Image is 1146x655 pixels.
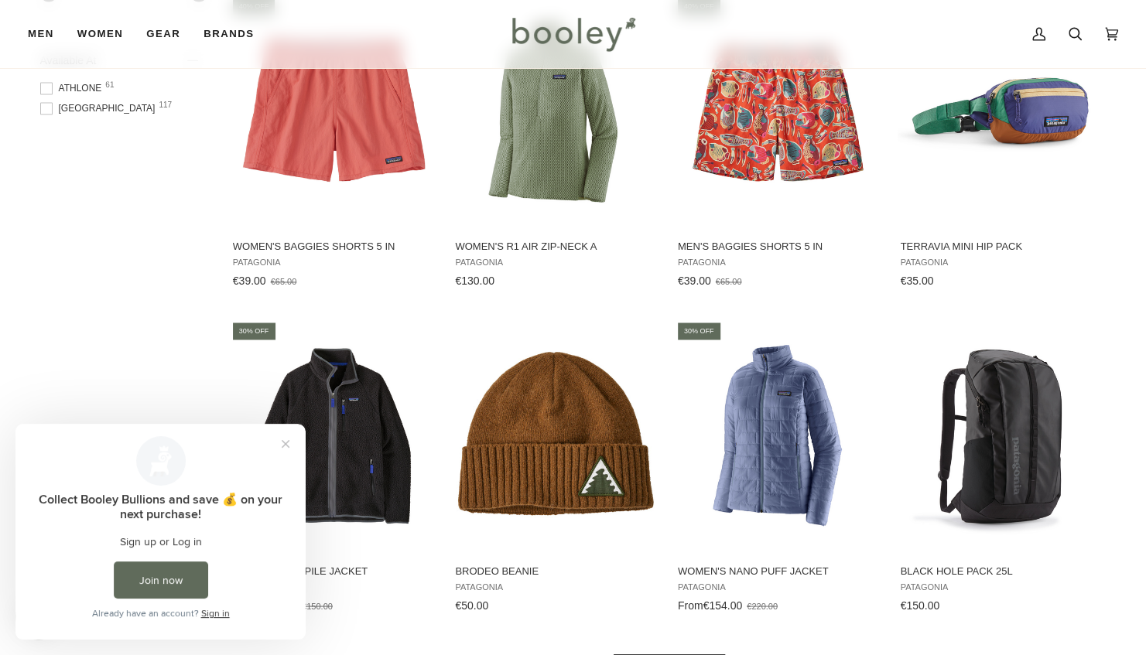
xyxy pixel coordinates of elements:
span: 61 [105,81,114,89]
span: Men's Retro Pile Jacket [233,564,433,578]
div: 30% off [233,322,275,339]
iframe: Loyalty program pop-up with offers and actions [15,424,306,640]
span: Athlone [40,81,107,95]
img: Patagonia Terravia Mini Hip Pack Solstice Purple - Booley Galway [898,10,1103,215]
span: Men [28,26,54,42]
span: €220.00 [747,601,778,610]
img: Booley [505,12,641,56]
span: €50.00 [455,599,488,611]
span: Women's R1 Air Zip-Neck A [455,240,655,254]
span: €65.00 [271,277,297,286]
span: €39.00 [678,275,711,287]
span: €65.00 [716,277,742,286]
span: Brands [204,26,254,42]
span: €35.00 [900,275,933,287]
a: Black Hole Pack 25L [898,320,1103,617]
span: Patagonia [455,258,655,268]
span: €154.00 [703,599,743,611]
span: Patagonia [678,258,878,268]
span: Gear [146,26,180,42]
span: 117 [159,101,172,109]
div: 30% off [678,322,720,339]
a: Men's Retro Pile Jacket [231,320,436,617]
span: Brodeo Beanie [455,564,655,578]
img: Patagonia Women's Nano Puff Jacket Current Blue - Booley Galway [676,334,881,539]
span: Patagonia [900,258,1100,268]
img: Patagonia Women's Baggies Shorts Coral - Booley Galway [231,10,436,215]
img: Patagonia Women's R1 Air Zip-Neck Salvia Green - Booley Galway [453,10,658,215]
span: €130.00 [455,275,494,287]
span: €150.00 [302,601,333,610]
a: Brodeo Beanie [453,320,658,617]
span: Women's Nano Puff Jacket [678,564,878,578]
span: €150.00 [900,599,939,611]
span: Patagonia [233,582,433,592]
span: Patagonia [233,258,433,268]
span: Patagonia [678,582,878,592]
span: Patagonia [455,582,655,592]
a: Women's Nano Puff Jacket [676,320,881,617]
span: Men's Baggies Shorts 5 in [678,240,878,254]
span: Terravia Mini Hip Pack [900,240,1100,254]
span: [GEOGRAPHIC_DATA] [40,101,160,115]
img: Patagonia Black Hole Pack 25L Black / Black - Booley Galway [898,334,1103,539]
span: Women's Baggies Shorts 5 in [233,240,433,254]
span: Women [77,26,123,42]
img: Patagonia Brodeo Beanie Dawn Tracks Patch: Shelter Brown - Booley Galway [453,334,658,539]
span: From [678,599,703,611]
span: Black Hole Pack 25L [900,564,1100,578]
img: Patagonia Men's Retro Pile Jacket Black / Forge Grey - Booley Galway [231,334,436,539]
img: Patagonia Men's Baggies Shorts 5 in Wrasse / Pollinator Orange - Booley Galway [676,10,881,215]
span: Patagonia [900,582,1100,592]
span: €39.00 [233,275,266,287]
